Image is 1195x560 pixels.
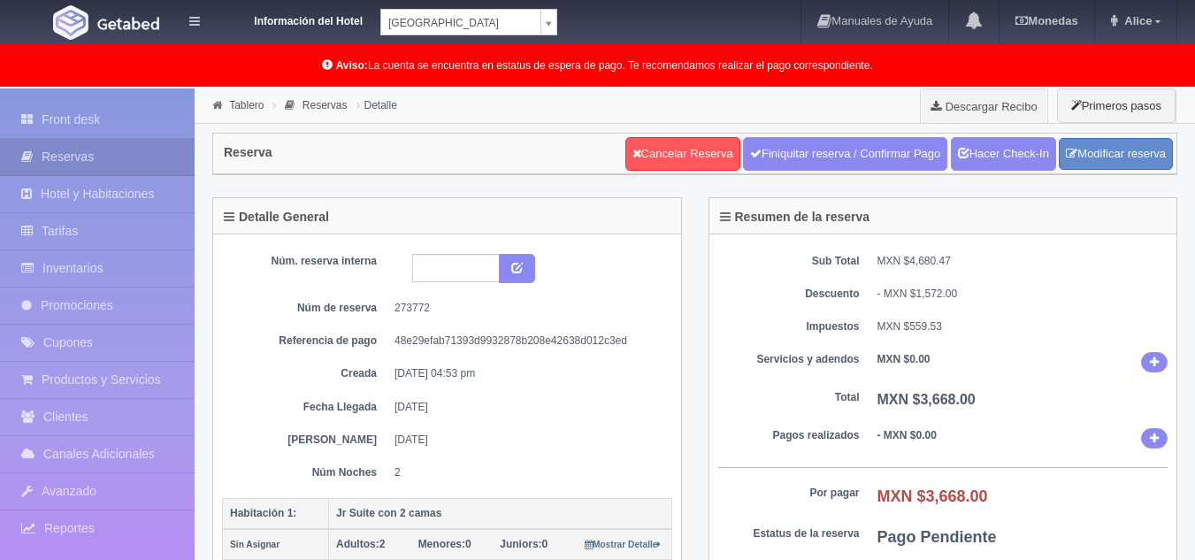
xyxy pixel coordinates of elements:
li: Detalle [352,96,402,113]
span: [GEOGRAPHIC_DATA] [388,10,533,36]
dt: Información del Hotel [221,9,363,29]
dd: 2 [395,465,659,480]
dt: Impuestos [718,319,860,334]
img: Getabed [53,5,88,40]
dd: [DATE] 04:53 pm [395,366,659,381]
th: Jr Suite con 2 camas [329,498,672,529]
button: Primeros pasos [1057,88,1176,123]
small: Mostrar Detalle [585,540,662,549]
h4: Reserva [224,146,272,159]
a: Descargar Recibo [921,88,1047,124]
b: Monedas [1015,14,1077,27]
a: Cancelar Reserva [625,137,740,171]
span: 0 [500,538,548,550]
a: Tablero [229,99,264,111]
b: MXN $3,668.00 [877,392,976,407]
a: Modificar reserva [1059,138,1173,171]
a: Reservas [303,99,348,111]
strong: Menores: [418,538,465,550]
span: 2 [336,538,385,550]
dt: Creada [235,366,377,381]
dd: [DATE] [395,433,659,448]
b: Aviso: [336,59,368,72]
dt: Descuento [718,287,860,302]
img: Getabed [97,17,159,30]
dt: Fecha Llegada [235,400,377,415]
b: Pago Pendiente [877,528,997,546]
b: Habitación 1: [230,507,296,519]
dt: Total [718,390,860,405]
h4: Resumen de la reserva [720,211,870,224]
dt: Pagos realizados [718,428,860,443]
dd: 48e29efab71393d9932878b208e42638d012c3ed [395,334,659,349]
dt: Estatus de la reserva [718,526,860,541]
strong: Juniors: [500,538,541,550]
dt: Referencia de pago [235,334,377,349]
a: [GEOGRAPHIC_DATA] [380,9,557,35]
dt: Núm Noches [235,465,377,480]
span: 0 [418,538,471,550]
dt: Sub Total [718,254,860,269]
strong: Adultos: [336,538,379,550]
b: MXN $3,668.00 [877,487,988,505]
a: Finiquitar reserva / Confirmar Pago [743,137,947,171]
dt: [PERSON_NAME] [235,433,377,448]
b: MXN $0.00 [877,353,931,365]
small: Sin Asignar [230,540,280,549]
dt: Por pagar [718,486,860,501]
span: Alice [1120,14,1152,27]
dt: Núm. reserva interna [235,254,377,269]
dd: MXN $559.53 [877,319,1168,334]
dd: 273772 [395,301,659,316]
b: - MXN $0.00 [877,429,937,441]
a: Hacer Check-In [951,137,1056,171]
h4: Detalle General [224,211,329,224]
dd: MXN $4,680.47 [877,254,1168,269]
div: - MXN $1,572.00 [877,287,1168,302]
dt: Servicios y adendos [718,352,860,367]
dd: [DATE] [395,400,659,415]
dt: Núm de reserva [235,301,377,316]
a: Mostrar Detalle [585,538,662,550]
